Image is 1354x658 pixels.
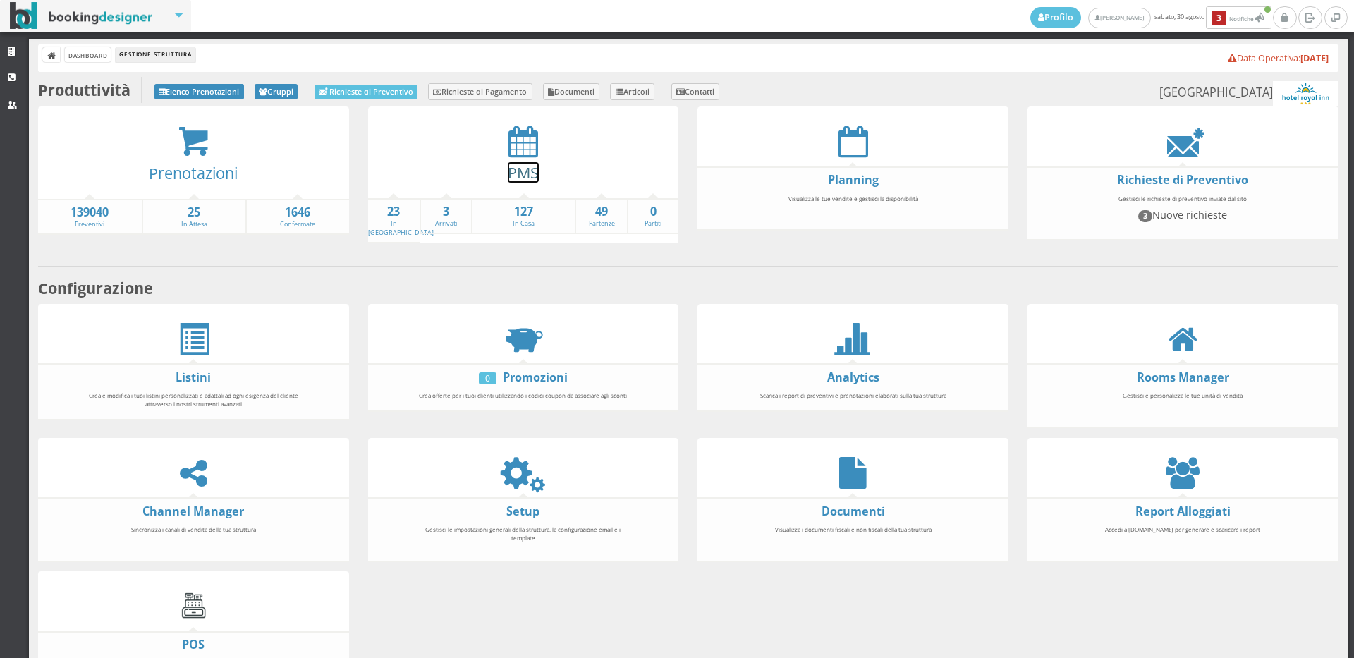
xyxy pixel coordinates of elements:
[828,172,879,188] a: Planning
[38,278,153,298] b: Configurazione
[739,188,968,226] div: Visualizza le tue vendite e gestisci la disponibilità
[10,2,153,30] img: BookingDesigner.com
[143,205,245,229] a: 25In Attesa
[421,204,471,229] a: 3Arrivati
[247,205,349,221] strong: 1646
[38,205,142,229] a: 139040Preventivi
[479,372,496,384] div: 0
[247,205,349,229] a: 1646Confermate
[628,204,678,229] a: 0Partiti
[1212,11,1226,25] b: 3
[1138,210,1152,221] span: 3
[739,385,968,406] div: Scarica i report di preventivi e prenotazioni elaborati sulla tua struttura
[508,162,539,183] a: PMS
[38,205,142,221] strong: 139040
[178,590,209,622] img: cash-register.gif
[116,47,195,63] li: Gestione Struttura
[1088,8,1151,28] a: [PERSON_NAME]
[472,204,575,220] strong: 127
[1068,519,1297,556] div: Accedi a [DOMAIN_NAME] per generare e scaricare i report
[1068,385,1297,422] div: Gestisci e personalizza le tue unità di vendita
[1300,52,1329,64] b: [DATE]
[1135,504,1231,519] a: Report Alloggiati
[1075,209,1291,221] h4: Nuove richieste
[38,80,130,100] b: Produttività
[1206,6,1271,29] button: 3Notifiche
[503,370,568,385] a: Promozioni
[739,519,968,556] div: Visualizza i documenti fiscali e non fiscali della tua struttura
[176,370,211,385] a: Listini
[1159,81,1338,106] small: [GEOGRAPHIC_DATA]
[409,519,638,556] div: Gestisci le impostazioni generali della struttura, la configurazione email e i template
[154,84,244,99] a: Elenco Prenotazioni
[576,204,626,229] a: 49Partenze
[255,84,298,99] a: Gruppi
[143,205,245,221] strong: 25
[315,85,417,99] a: Richieste di Preventivo
[149,163,238,183] a: Prenotazioni
[472,204,575,229] a: 127In Casa
[79,519,307,556] div: Sincronizza i canali di vendita della tua struttura
[628,204,678,220] strong: 0
[1117,172,1248,188] a: Richieste di Preventivo
[1228,52,1329,64] a: Data Operativa:[DATE]
[1030,7,1081,28] a: Profilo
[182,637,205,652] a: POS
[79,385,307,414] div: Crea e modifica i tuoi listini personalizzati e adattali ad ogni esigenza del cliente attraverso ...
[1068,188,1297,235] div: Gestisci le richieste di preventivo inviate dal sito
[671,83,720,100] a: Contatti
[506,504,539,519] a: Setup
[1273,81,1338,106] img: ea773b7e7d3611ed9c9d0608f5526cb6.png
[822,504,885,519] a: Documenti
[65,47,111,62] a: Dashboard
[576,204,626,220] strong: 49
[142,504,244,519] a: Channel Manager
[368,204,420,220] strong: 23
[610,83,654,100] a: Articoli
[368,204,434,237] a: 23In [GEOGRAPHIC_DATA]
[421,204,471,220] strong: 3
[543,83,600,100] a: Documenti
[1030,6,1273,29] span: sabato, 30 agosto
[428,83,532,100] a: Richieste di Pagamento
[827,370,879,385] a: Analytics
[1137,370,1229,385] a: Rooms Manager
[409,385,638,406] div: Crea offerte per i tuoi clienti utilizzando i codici coupon da associare agli sconti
